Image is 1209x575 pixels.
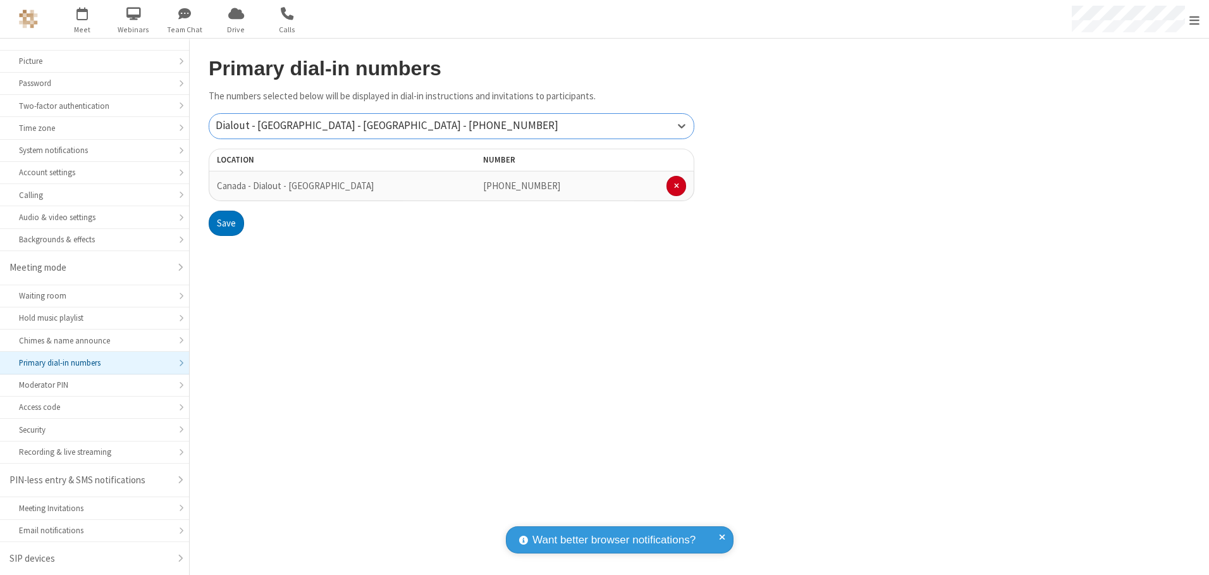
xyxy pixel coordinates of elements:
div: Password [19,77,170,89]
span: Drive [212,24,260,35]
div: Security [19,424,170,436]
th: Number [476,149,694,171]
span: Meet [59,24,106,35]
div: Chimes & name announce [19,335,170,347]
span: Calls [264,24,311,35]
div: Backgrounds & effects [19,233,170,245]
div: SIP devices [9,552,170,566]
span: Dialout - [GEOGRAPHIC_DATA] - [GEOGRAPHIC_DATA] - [PHONE_NUMBER] [216,118,558,132]
th: Location [209,149,403,171]
div: Calling [19,189,170,201]
div: PIN-less entry & SMS notifications [9,473,170,488]
div: Moderator PIN [19,379,170,391]
span: [PHONE_NUMBER] [483,180,560,192]
div: Email notifications [19,524,170,536]
div: Picture [19,55,170,67]
span: Team Chat [161,24,209,35]
p: The numbers selected below will be displayed in dial-in instructions and invitations to participa... [209,89,694,104]
div: Meeting mode [9,261,170,275]
div: Access code [19,401,170,413]
span: Want better browser notifications? [532,532,696,548]
div: Primary dial-in numbers [19,357,170,369]
button: Save [209,211,244,236]
div: Recording & live streaming [19,446,170,458]
div: Account settings [19,166,170,178]
img: QA Selenium DO NOT DELETE OR CHANGE [19,9,38,28]
h2: Primary dial-in numbers [209,58,694,80]
div: Meeting Invitations [19,502,170,514]
div: Waiting room [19,290,170,302]
div: Time zone [19,122,170,134]
div: Two-factor authentication [19,100,170,112]
div: System notifications [19,144,170,156]
td: Canada - Dialout - [GEOGRAPHIC_DATA] [209,171,403,201]
div: Hold music playlist [19,312,170,324]
span: Webinars [110,24,157,35]
div: Audio & video settings [19,211,170,223]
